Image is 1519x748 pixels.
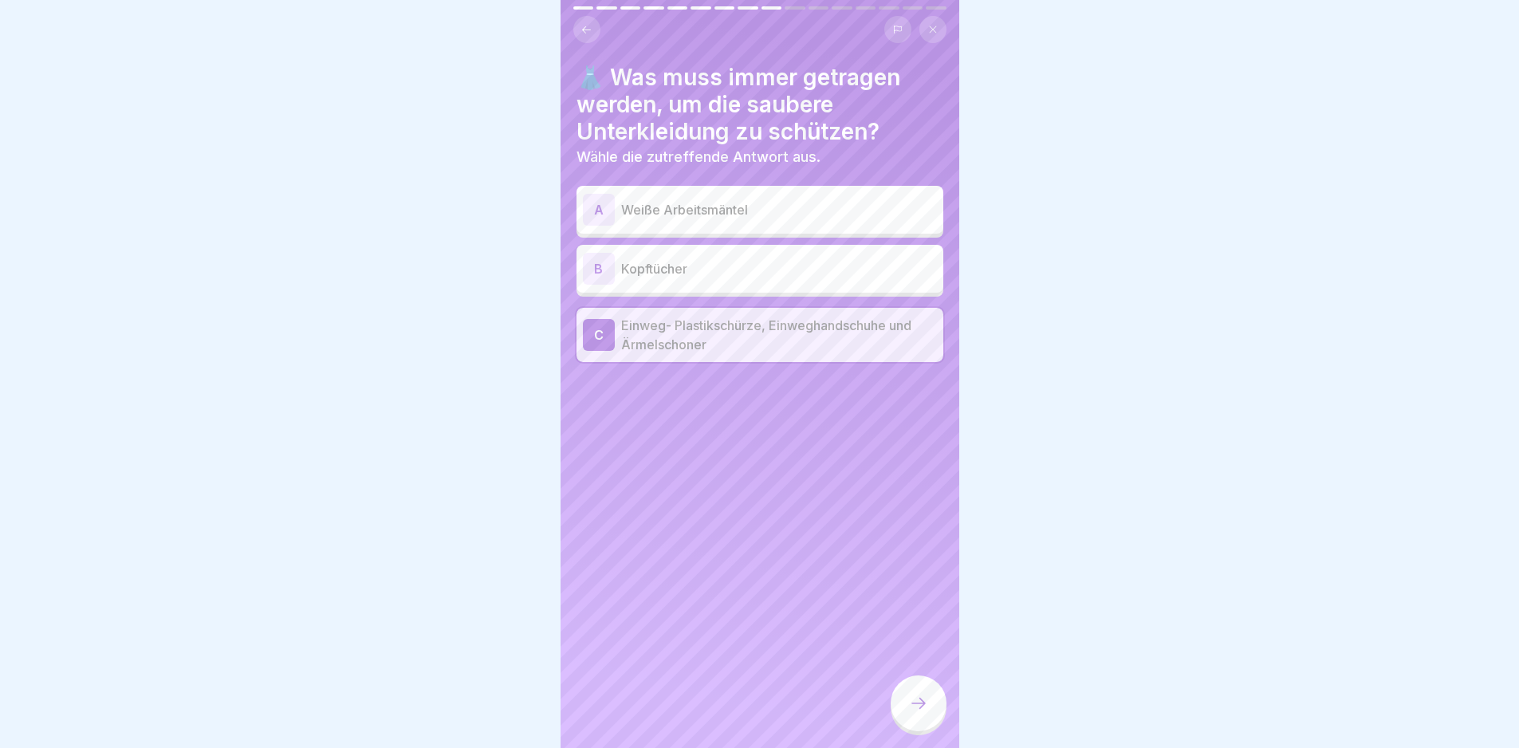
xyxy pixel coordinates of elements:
[583,319,615,351] div: C
[621,200,937,219] p: Weiße Arbeitsmäntel
[621,259,937,278] p: Kopftücher
[577,148,943,166] p: Wähle die zutreffende Antwort aus.
[621,316,937,354] p: Einweg- Plastikschürze, Einweghandschuhe und Ärmelschoner
[577,64,943,145] h4: 👗 Was muss immer getragen werden, um die saubere Unterkleidung zu schützen?
[583,194,615,226] div: A
[583,253,615,285] div: B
